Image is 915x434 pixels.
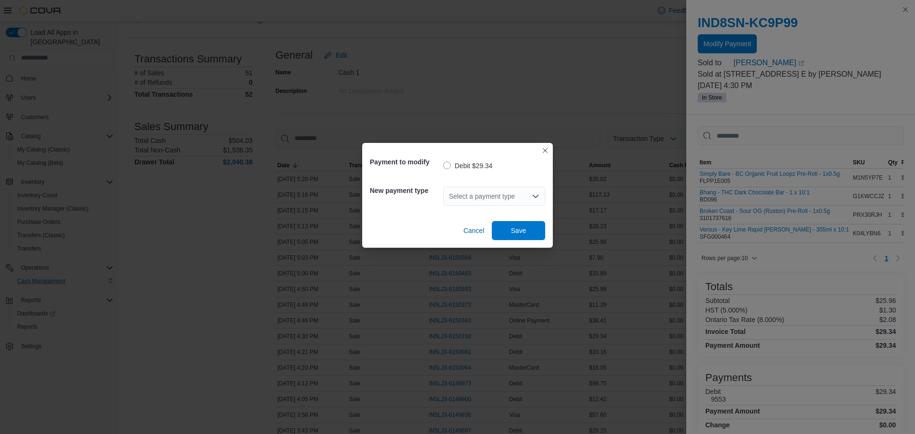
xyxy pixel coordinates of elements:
[370,152,441,172] h5: Payment to modify
[463,226,484,235] span: Cancel
[532,192,539,200] button: Open list of options
[459,221,488,240] button: Cancel
[449,191,450,202] input: Accessible screen reader label
[370,181,441,200] h5: New payment type
[492,221,545,240] button: Save
[511,226,526,235] span: Save
[539,145,551,156] button: Closes this modal window
[443,160,492,172] label: Debit $29.34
